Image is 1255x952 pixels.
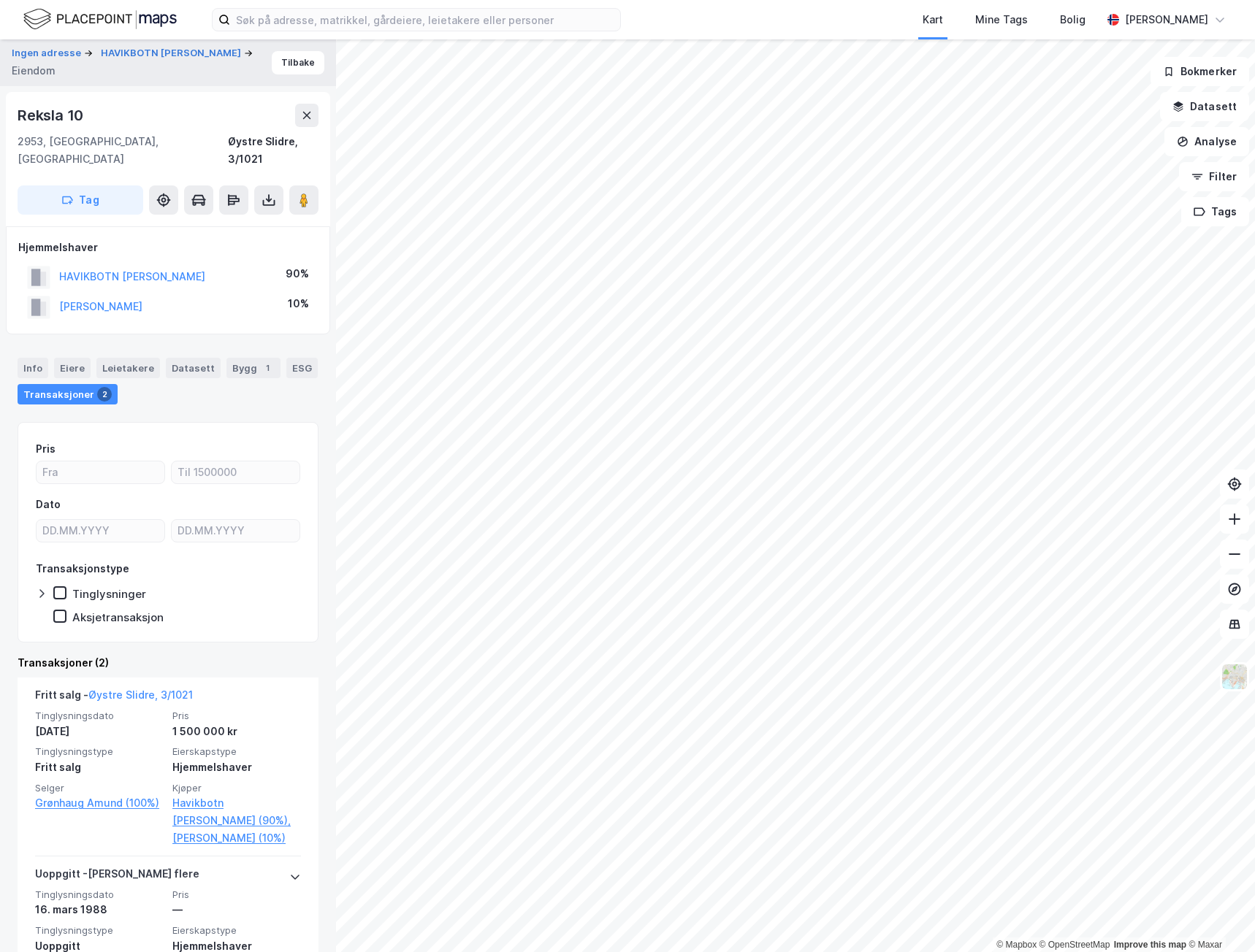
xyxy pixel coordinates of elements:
[172,888,301,901] span: Pris
[23,7,177,32] img: logo.f888ab2527a4732fd821a326f86c7f29.svg
[35,759,164,776] div: Fritt salg
[18,104,86,127] div: Reksla 10
[1160,92,1249,121] button: Datasett
[1182,882,1255,952] div: Kontrollprogram for chat
[35,723,164,740] div: [DATE]
[272,51,324,74] button: Tilbake
[35,924,164,937] span: Tinglysningstype
[1181,197,1249,226] button: Tags
[36,560,129,577] div: Transaksjonstype
[35,794,164,812] a: Grønhaug Amund (100%)
[18,358,48,378] div: Info
[72,610,164,624] div: Aksjetransaksjon
[228,133,318,168] div: Øystre Slidre, 3/1021
[172,829,301,847] a: [PERSON_NAME] (10%)
[172,782,301,794] span: Kjøper
[1221,663,1248,691] img: Z
[1182,882,1255,952] iframe: Chat Widget
[12,46,84,61] button: Ingen adresse
[172,924,301,937] span: Eierskapstype
[975,11,1028,28] div: Mine Tags
[37,520,164,542] input: DD.MM.YYYY
[36,440,56,458] div: Pris
[172,723,301,740] div: 1 500 000 kr
[35,745,164,758] span: Tinglysningstype
[18,654,318,672] div: Transaksjoner (2)
[166,358,221,378] div: Datasett
[1179,162,1249,191] button: Filter
[18,185,143,215] button: Tag
[35,888,164,901] span: Tinglysningsdato
[172,745,301,758] span: Eierskapstype
[1040,940,1110,950] a: OpenStreetMap
[35,865,199,888] div: Uoppgitt - [PERSON_NAME] flere
[35,901,164,918] div: 16. mars 1988
[12,62,56,80] div: Eiendom
[172,901,301,918] div: —
[923,11,943,28] div: Kart
[1125,11,1208,28] div: [PERSON_NAME]
[35,710,164,722] span: Tinglysningsdato
[1060,11,1086,28] div: Bolig
[1164,127,1249,156] button: Analyse
[260,361,275,375] div: 1
[54,358,91,378] div: Eiere
[96,358,160,378] div: Leietakere
[88,688,193,701] a: Øystre Slidre, 3/1021
[286,265,309,283] div: 90%
[101,46,244,61] button: HAVIKBOTN [PERSON_NAME]
[37,461,164,483] input: Fra
[230,9,620,31] input: Søk på adresse, matrikkel, gårdeiere, leietakere eller personer
[172,759,301,776] div: Hjemmelshaver
[226,358,281,378] div: Bygg
[18,133,228,168] div: 2953, [GEOGRAPHIC_DATA], [GEOGRAPHIC_DATA]
[72,587,146,601] div: Tinglysninger
[35,782,164,794] span: Selger
[288,295,309,312] div: 10%
[172,710,301,722] span: Pris
[286,358,318,378] div: ESG
[97,387,112,402] div: 2
[172,794,301,829] a: Havikbotn [PERSON_NAME] (90%),
[1114,940,1186,950] a: Improve this map
[36,496,61,513] div: Dato
[1151,57,1249,86] button: Bokmerker
[18,384,118,404] div: Transaksjoner
[172,461,300,483] input: Til 1500000
[18,239,318,256] div: Hjemmelshaver
[996,940,1037,950] a: Mapbox
[172,520,300,542] input: DD.MM.YYYY
[35,686,193,710] div: Fritt salg -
